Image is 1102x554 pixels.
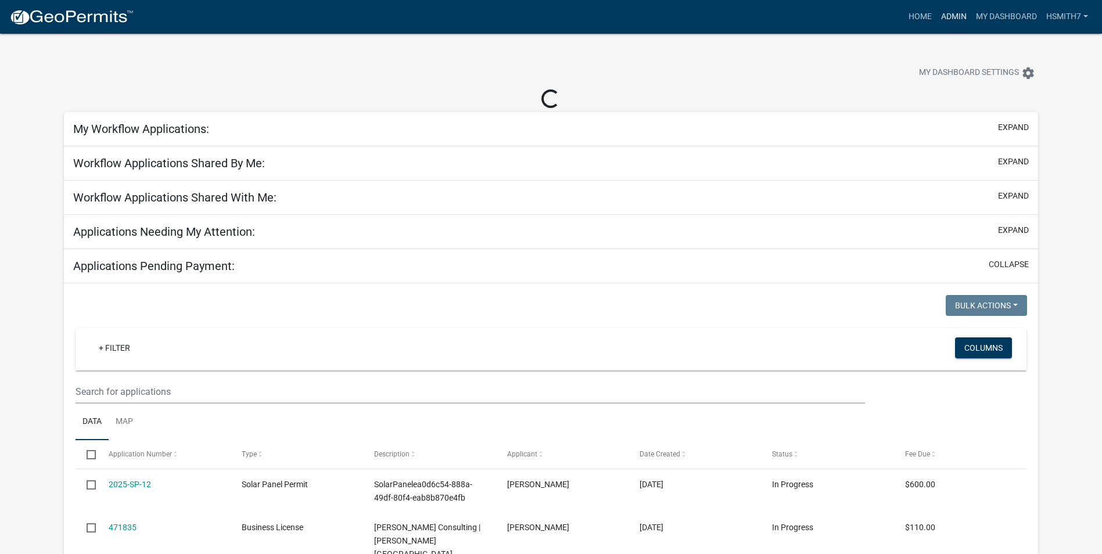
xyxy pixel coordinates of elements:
span: Solar Panel Permit [242,480,308,489]
span: Status [772,450,792,458]
span: 09/11/2025 [640,480,663,489]
datatable-header-cell: Date Created [629,440,761,468]
a: Data [76,404,109,441]
span: In Progress [772,523,813,532]
h5: Applications Needing My Attention: [73,225,255,239]
a: + Filter [89,337,139,358]
datatable-header-cell: Application Number [98,440,230,468]
span: 09/01/2025 [640,523,663,532]
datatable-header-cell: Description [363,440,496,468]
button: expand [998,190,1029,202]
button: expand [998,121,1029,134]
a: Home [904,6,936,28]
button: expand [998,224,1029,236]
button: expand [998,156,1029,168]
span: Fee Due [905,450,930,458]
span: Application Number [109,450,172,458]
span: Date Created [640,450,680,458]
a: hsmith7 [1042,6,1093,28]
input: Search for applications [76,380,865,404]
button: My Dashboard Settingssettings [910,62,1044,84]
h5: Workflow Applications Shared With Me: [73,190,277,204]
span: $110.00 [905,523,935,532]
i: settings [1021,66,1035,80]
a: 2025-SP-12 [109,480,151,489]
h5: Workflow Applications Shared By Me: [73,156,265,170]
datatable-header-cell: Fee Due [893,440,1026,468]
span: Kimberley Hatcher [507,523,569,532]
span: $600.00 [905,480,935,489]
span: Description [374,450,410,458]
span: Matthew Thomas Markham [507,480,569,489]
h5: Applications Pending Payment: [73,259,235,273]
button: Columns [955,337,1012,358]
a: 471835 [109,523,137,532]
a: My Dashboard [971,6,1042,28]
button: Bulk Actions [946,295,1027,316]
datatable-header-cell: Applicant [496,440,628,468]
datatable-header-cell: Status [761,440,893,468]
a: Admin [936,6,971,28]
span: Applicant [507,450,537,458]
span: Business License [242,523,303,532]
span: Type [242,450,257,458]
h5: My Workflow Applications: [73,122,209,136]
button: collapse [989,258,1029,271]
span: My Dashboard Settings [919,66,1019,80]
span: SolarPanelea0d6c54-888a-49df-80f4-eab8b870e4fb [374,480,472,502]
datatable-header-cell: Select [76,440,98,468]
datatable-header-cell: Type [231,440,363,468]
span: In Progress [772,480,813,489]
a: Map [109,404,140,441]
